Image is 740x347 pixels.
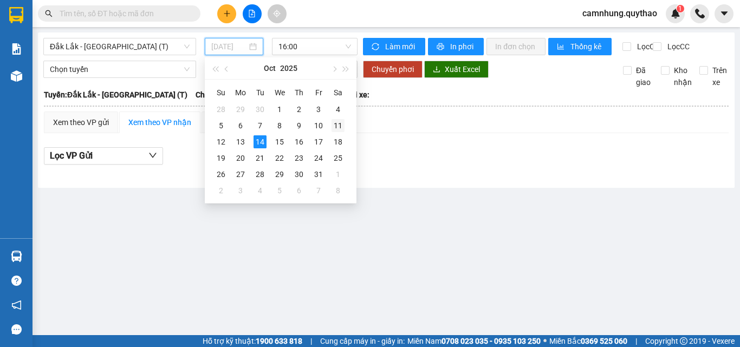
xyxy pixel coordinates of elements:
button: 2025 [280,57,297,79]
span: file-add [248,10,256,17]
td: 2025-10-06 [231,117,250,134]
td: 2025-10-20 [231,150,250,166]
input: Tìm tên, số ĐT hoặc mã đơn [60,8,187,19]
div: 23 [293,152,306,165]
span: Hỗ trợ kỹ thuật: [203,335,302,347]
td: 2025-10-14 [250,134,270,150]
td: 2025-10-07 [250,117,270,134]
button: Chuyển phơi [363,61,423,78]
td: 2025-11-07 [309,182,328,199]
div: 29 [273,168,286,181]
span: search [45,10,53,17]
span: Đắk Lắk - Sài Gòn (T) [50,38,190,55]
div: Xem theo VP nhận [128,116,191,128]
div: 2 [215,184,228,197]
div: 7 [254,119,267,132]
strong: 1900 633 818 [256,337,302,345]
span: copyright [680,337,687,345]
td: 2025-10-29 [270,166,289,182]
td: 2025-10-09 [289,117,309,134]
img: warehouse-icon [11,251,22,262]
span: Thống kê [570,41,603,53]
div: 17 [312,135,325,148]
strong: 0369 525 060 [581,337,627,345]
div: 26 [215,168,228,181]
div: 12 [215,135,228,148]
span: down [148,151,157,160]
div: 4 [332,103,345,116]
b: Tuyến: Đắk Lắk - [GEOGRAPHIC_DATA] (T) [44,90,187,99]
button: bar-chartThống kê [548,38,612,55]
td: 2025-10-24 [309,150,328,166]
div: 10 [312,119,325,132]
button: Oct [264,57,276,79]
div: 30 [293,168,306,181]
td: 2025-10-18 [328,134,348,150]
div: 4 [254,184,267,197]
td: 2025-10-04 [328,101,348,117]
div: 5 [273,184,286,197]
div: 28 [254,168,267,181]
div: 28 [215,103,228,116]
td: 2025-10-08 [270,117,289,134]
td: 2025-10-21 [250,150,270,166]
div: 14 [254,135,267,148]
span: Trên xe [708,64,731,88]
span: Lọc CR [633,41,661,53]
td: 2025-10-25 [328,150,348,166]
td: 2025-11-01 [328,166,348,182]
td: 2025-10-02 [289,101,309,117]
div: 19 [215,152,228,165]
td: 2025-10-30 [289,166,309,182]
td: 2025-10-13 [231,134,250,150]
span: Lọc CC [663,41,691,53]
sup: 1 [677,5,684,12]
td: 2025-10-10 [309,117,328,134]
img: phone-icon [695,9,705,18]
span: Đã giao [632,64,655,88]
input: 14/10/2025 [211,41,247,53]
span: message [11,324,22,335]
td: 2025-10-03 [309,101,328,117]
div: 9 [293,119,306,132]
img: warehouse-icon [11,70,22,82]
div: 22 [273,152,286,165]
div: 15 [273,135,286,148]
td: 2025-10-26 [211,166,231,182]
span: bar-chart [557,43,566,51]
td: 2025-10-23 [289,150,309,166]
li: VP BX [GEOGRAPHIC_DATA] [75,46,144,82]
span: 1 [678,5,682,12]
img: icon-new-feature [671,9,680,18]
img: solution-icon [11,43,22,55]
div: 25 [332,152,345,165]
div: 7 [312,184,325,197]
button: downloadXuất Excel [424,61,489,78]
span: sync [372,43,381,51]
div: Xem theo VP gửi [53,116,109,128]
div: 13 [234,135,247,148]
th: Tu [250,84,270,101]
div: 8 [273,119,286,132]
span: Chuyến: (16:00 [DATE]) [196,89,275,101]
td: 2025-11-03 [231,182,250,199]
td: 2025-09-29 [231,101,250,117]
button: aim [268,4,287,23]
div: 3 [234,184,247,197]
td: 2025-11-02 [211,182,231,199]
span: Kho nhận [670,64,696,88]
td: 2025-11-05 [270,182,289,199]
div: 30 [254,103,267,116]
span: | [310,335,312,347]
div: 29 [234,103,247,116]
span: caret-down [719,9,729,18]
button: syncLàm mới [363,38,425,55]
td: 2025-11-04 [250,182,270,199]
button: caret-down [715,4,733,23]
th: Mo [231,84,250,101]
th: We [270,84,289,101]
div: 27 [234,168,247,181]
td: 2025-10-31 [309,166,328,182]
th: Fr [309,84,328,101]
strong: 0708 023 035 - 0935 103 250 [442,337,541,345]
